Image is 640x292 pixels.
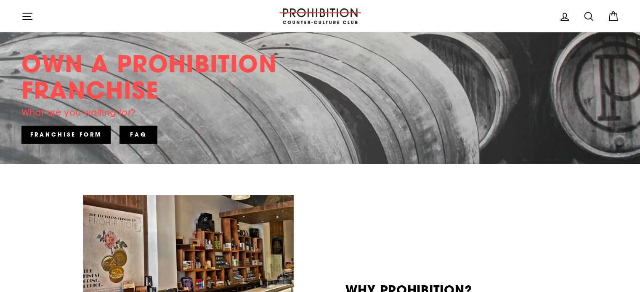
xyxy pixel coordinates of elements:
[21,126,111,143] a: franchise form
[120,126,157,143] a: faq
[21,50,277,104] div: OWN A PROHIBITION FRANCHISE
[21,105,136,119] div: What are you waiting for?
[278,8,362,24] img: PROHIBITION COUNTER-CULTURE CLUB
